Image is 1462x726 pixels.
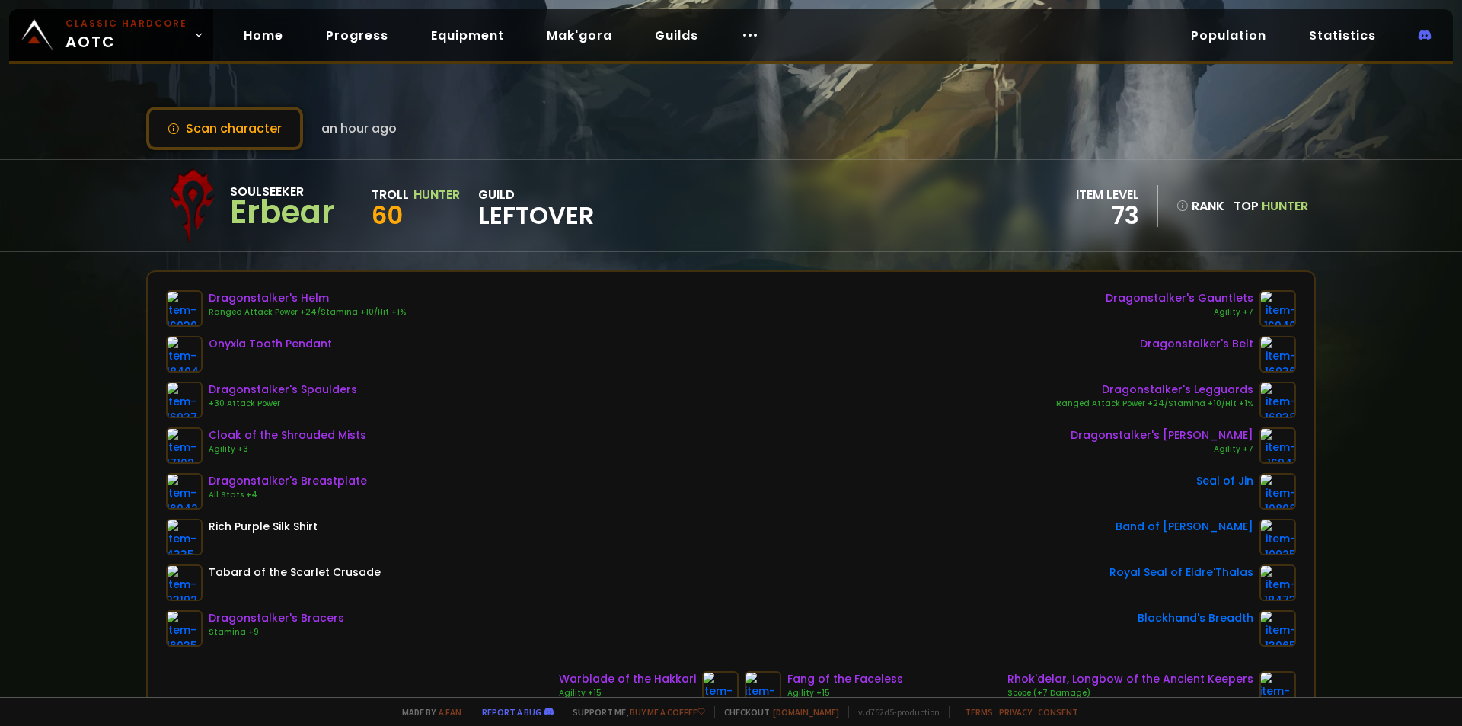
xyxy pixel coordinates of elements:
a: Report a bug [482,706,541,718]
div: Fang of the Faceless [787,671,903,687]
div: Band of [PERSON_NAME] [1116,519,1253,535]
div: Erbear [230,201,334,224]
button: Scan character [146,107,303,150]
div: Dragonstalker's Spaulders [209,382,357,398]
div: Ranged Attack Power +24/Stamina +10/Hit +1% [1056,398,1253,410]
span: Checkout [714,706,839,718]
img: item-19865 [702,671,739,708]
div: Cloak of the Shrouded Mists [209,427,366,443]
div: All Stats +4 [209,489,367,501]
img: item-16935 [166,610,203,647]
div: Dragonstalker's Belt [1140,336,1253,352]
span: an hour ago [321,119,397,138]
img: item-16940 [1259,290,1296,327]
div: Agility +7 [1071,443,1253,456]
div: Blackhand's Breadth [1138,610,1253,626]
img: item-16942 [166,473,203,510]
div: Rich Purple Silk Shirt [209,519,318,535]
div: Stamina +9 [209,626,344,638]
div: Dragonstalker's Legguards [1056,382,1253,398]
img: item-18713 [1259,671,1296,708]
div: Agility +15 [559,687,696,699]
div: 73 [1076,204,1139,227]
div: Hunter [413,185,460,204]
div: Dragonstalker's Bracers [209,610,344,626]
img: item-19859 [745,671,781,708]
div: Tabard of the Scarlet Crusade [209,564,381,580]
div: Dragonstalker's [PERSON_NAME] [1071,427,1253,443]
a: Equipment [419,20,516,51]
div: Dragonstalker's Helm [209,290,406,306]
a: Classic HardcoreAOTC [9,9,213,61]
div: Warblade of the Hakkari [559,671,696,687]
div: item level [1076,185,1139,204]
div: Dragonstalker's Gauntlets [1106,290,1253,306]
div: Agility +15 [787,687,903,699]
span: v. d752d5 - production [848,706,940,718]
span: Hunter [1262,197,1308,215]
div: Ranged Attack Power +24/Stamina +10/Hit +1% [209,306,406,318]
div: Soulseeker [230,182,334,201]
img: item-23192 [166,564,203,601]
small: Classic Hardcore [65,17,187,30]
div: Agility +7 [1106,306,1253,318]
div: Rhok'delar, Longbow of the Ancient Keepers [1007,671,1253,687]
span: AOTC [65,17,187,53]
span: Made by [393,706,461,718]
a: Progress [314,20,401,51]
a: Buy me a coffee [630,706,705,718]
span: LEFTOVER [478,204,594,227]
div: Dragonstalker's Breastplate [209,473,367,489]
a: Statistics [1297,20,1388,51]
a: Privacy [999,706,1032,718]
div: rank [1176,197,1224,216]
img: item-17102 [166,427,203,464]
a: Consent [1038,706,1078,718]
img: item-16937 [166,382,203,418]
img: item-16939 [166,290,203,327]
div: Seal of Jin [1196,473,1253,489]
a: a fan [439,706,461,718]
div: +30 Attack Power [209,398,357,410]
div: Royal Seal of Eldre'Thalas [1109,564,1253,580]
img: item-16936 [1259,336,1296,373]
div: Scope (+7 Damage) [1007,687,1253,699]
span: 60 [372,198,403,232]
a: Mak'gora [535,20,624,51]
div: Agility +3 [209,443,366,456]
img: item-18473 [1259,564,1296,601]
img: item-13965 [1259,610,1296,647]
span: Support me, [563,706,705,718]
img: item-18404 [166,336,203,373]
div: guild [478,185,594,227]
div: Troll [372,185,409,204]
div: Top [1234,197,1308,216]
a: Guilds [643,20,710,51]
a: Home [231,20,295,51]
img: item-19925 [1259,519,1296,555]
div: Onyxia Tooth Pendant [209,336,332,352]
a: [DOMAIN_NAME] [773,706,839,718]
img: item-16938 [1259,382,1296,418]
img: item-19898 [1259,473,1296,510]
img: item-16941 [1259,427,1296,464]
img: item-4335 [166,519,203,555]
a: Population [1179,20,1278,51]
a: Terms [965,706,993,718]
